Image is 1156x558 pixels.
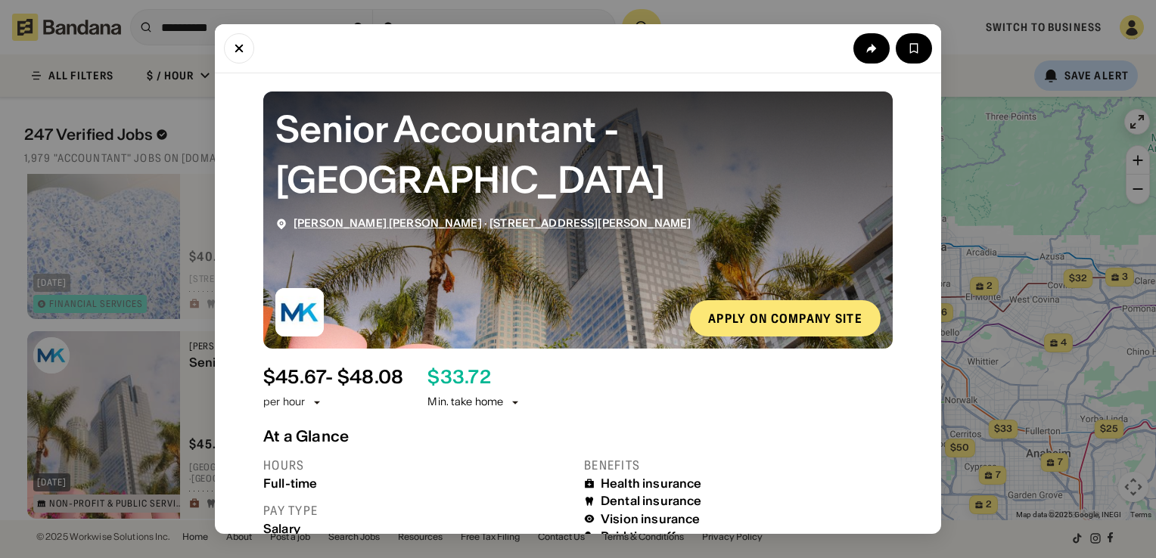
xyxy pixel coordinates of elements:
[275,104,881,205] div: Senior Accountant - Los Angeles
[263,367,403,389] div: $ 45.67 - $48.08
[263,522,572,536] div: Salary
[489,216,691,230] span: [STREET_ADDRESS][PERSON_NAME]
[294,216,482,230] span: [PERSON_NAME] [PERSON_NAME]
[275,288,324,336] img: Manning Kass logo
[601,476,702,491] div: Health insurance
[263,503,572,519] div: Pay type
[224,33,254,64] button: Close
[601,494,702,508] div: Dental insurance
[263,427,893,445] div: At a Glance
[427,367,490,389] div: $ 33.72
[601,512,701,526] div: Vision insurance
[584,457,893,473] div: Benefits
[427,395,521,410] div: Min. take home
[294,217,691,230] div: ·
[263,476,572,491] div: Full-time
[263,395,305,410] div: per hour
[263,457,572,473] div: Hours
[601,529,676,544] div: Paid time off
[708,312,862,324] div: Apply on company site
